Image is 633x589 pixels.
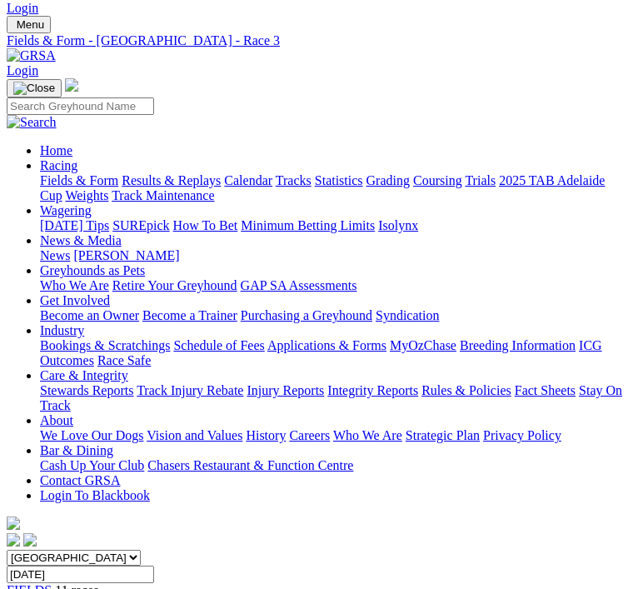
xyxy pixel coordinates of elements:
[7,16,51,33] button: Toggle navigation
[241,308,372,322] a: Purchasing a Greyhound
[40,458,144,472] a: Cash Up Your Club
[40,323,84,337] a: Industry
[7,97,154,115] input: Search
[40,203,92,217] a: Wagering
[40,338,602,367] a: ICG Outcomes
[7,79,62,97] button: Toggle navigation
[40,338,626,368] div: Industry
[267,338,386,352] a: Applications & Forms
[7,63,38,77] a: Login
[17,18,44,31] span: Menu
[40,413,73,427] a: About
[173,338,264,352] a: Schedule of Fees
[40,263,145,277] a: Greyhounds as Pets
[465,173,496,187] a: Trials
[40,218,109,232] a: [DATE] Tips
[289,428,330,442] a: Careers
[247,383,324,397] a: Injury Reports
[460,338,576,352] a: Breeding Information
[122,173,221,187] a: Results & Replays
[112,188,214,202] a: Track Maintenance
[142,308,237,322] a: Become a Trainer
[40,488,150,502] a: Login To Blackbook
[73,248,179,262] a: [PERSON_NAME]
[40,278,109,292] a: Who We Are
[376,308,439,322] a: Syndication
[406,428,480,442] a: Strategic Plan
[7,517,20,530] img: logo-grsa-white.png
[13,82,55,95] img: Close
[40,248,70,262] a: News
[40,368,128,382] a: Care & Integrity
[315,173,363,187] a: Statistics
[7,33,626,48] a: Fields & Form - [GEOGRAPHIC_DATA] - Race 3
[40,473,120,487] a: Contact GRSA
[224,173,272,187] a: Calendar
[40,308,626,323] div: Get Involved
[276,173,312,187] a: Tracks
[40,308,139,322] a: Become an Owner
[40,143,72,157] a: Home
[7,566,154,583] input: Select date
[413,173,462,187] a: Coursing
[112,278,237,292] a: Retire Your Greyhound
[40,218,626,233] div: Wagering
[421,383,511,397] a: Rules & Policies
[40,428,626,443] div: About
[40,338,170,352] a: Bookings & Scratchings
[483,428,561,442] a: Privacy Policy
[515,383,576,397] a: Fact Sheets
[65,78,78,92] img: logo-grsa-white.png
[97,353,151,367] a: Race Safe
[40,158,77,172] a: Racing
[241,278,357,292] a: GAP SA Assessments
[7,533,20,547] img: facebook.svg
[40,278,626,293] div: Greyhounds as Pets
[241,218,375,232] a: Minimum Betting Limits
[40,173,118,187] a: Fields & Form
[40,173,605,202] a: 2025 TAB Adelaide Cup
[390,338,456,352] a: MyOzChase
[147,428,242,442] a: Vision and Values
[40,383,133,397] a: Stewards Reports
[23,533,37,547] img: twitter.svg
[147,458,353,472] a: Chasers Restaurant & Function Centre
[378,218,418,232] a: Isolynx
[40,443,113,457] a: Bar & Dining
[173,218,238,232] a: How To Bet
[7,48,56,63] img: GRSA
[40,383,626,413] div: Care & Integrity
[327,383,418,397] a: Integrity Reports
[40,293,110,307] a: Get Involved
[333,428,402,442] a: Who We Are
[137,383,243,397] a: Track Injury Rebate
[246,428,286,442] a: History
[366,173,410,187] a: Grading
[40,173,626,203] div: Racing
[40,233,122,247] a: News & Media
[40,428,143,442] a: We Love Our Dogs
[7,1,38,15] a: Login
[65,188,108,202] a: Weights
[112,218,169,232] a: SUREpick
[40,458,626,473] div: Bar & Dining
[40,383,622,412] a: Stay On Track
[40,248,626,263] div: News & Media
[7,115,57,130] img: Search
